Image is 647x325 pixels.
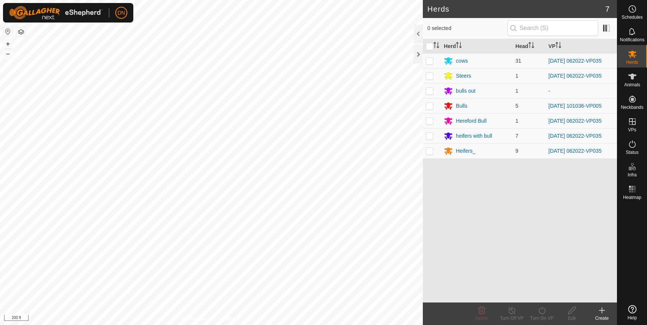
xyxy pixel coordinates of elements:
[549,118,602,124] a: [DATE] 062022-VP035
[516,148,519,154] span: 9
[17,27,26,36] button: Map Layers
[516,133,519,139] span: 7
[475,316,489,321] span: Delete
[549,73,602,79] a: [DATE] 062022-VP035
[118,9,125,17] span: DN
[219,315,241,322] a: Contact Us
[427,5,605,14] h2: Herds
[456,147,475,155] div: Heifers_
[623,195,641,200] span: Heatmap
[441,39,512,54] th: Herd
[9,6,103,20] img: Gallagher Logo
[456,57,468,65] div: cows
[3,27,12,36] button: Reset Map
[3,49,12,58] button: –
[516,103,519,109] span: 5
[528,43,534,49] p-sorticon: Activate to sort
[587,315,617,322] div: Create
[497,315,527,322] div: Turn Off VP
[546,83,617,98] td: -
[427,24,507,32] span: 0 selected
[621,105,643,110] span: Neckbands
[626,150,638,155] span: Status
[182,315,210,322] a: Privacy Policy
[456,72,471,80] div: Steers
[620,38,644,42] span: Notifications
[546,39,617,54] th: VP
[605,3,609,15] span: 7
[555,43,561,49] p-sorticon: Activate to sort
[627,173,636,177] span: Infra
[516,73,519,79] span: 1
[549,148,602,154] a: [DATE] 062022-VP035
[513,39,546,54] th: Head
[628,128,636,132] span: VPs
[516,88,519,94] span: 1
[456,117,487,125] div: Hereford Bull
[456,87,475,95] div: bulls out
[433,43,439,49] p-sorticon: Activate to sort
[527,315,557,322] div: Turn On VP
[621,15,642,20] span: Schedules
[549,58,602,64] a: [DATE] 062022-VP035
[456,43,462,49] p-sorticon: Activate to sort
[456,102,467,110] div: Bulls
[549,103,602,109] a: [DATE] 101036-VP005
[557,315,587,322] div: Edit
[617,302,647,323] a: Help
[456,132,492,140] div: heifers with bull
[3,39,12,48] button: +
[626,60,638,65] span: Herds
[624,83,640,87] span: Animals
[507,20,598,36] input: Search (S)
[516,118,519,124] span: 1
[627,316,637,320] span: Help
[516,58,522,64] span: 31
[549,133,602,139] a: [DATE] 062022-VP035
